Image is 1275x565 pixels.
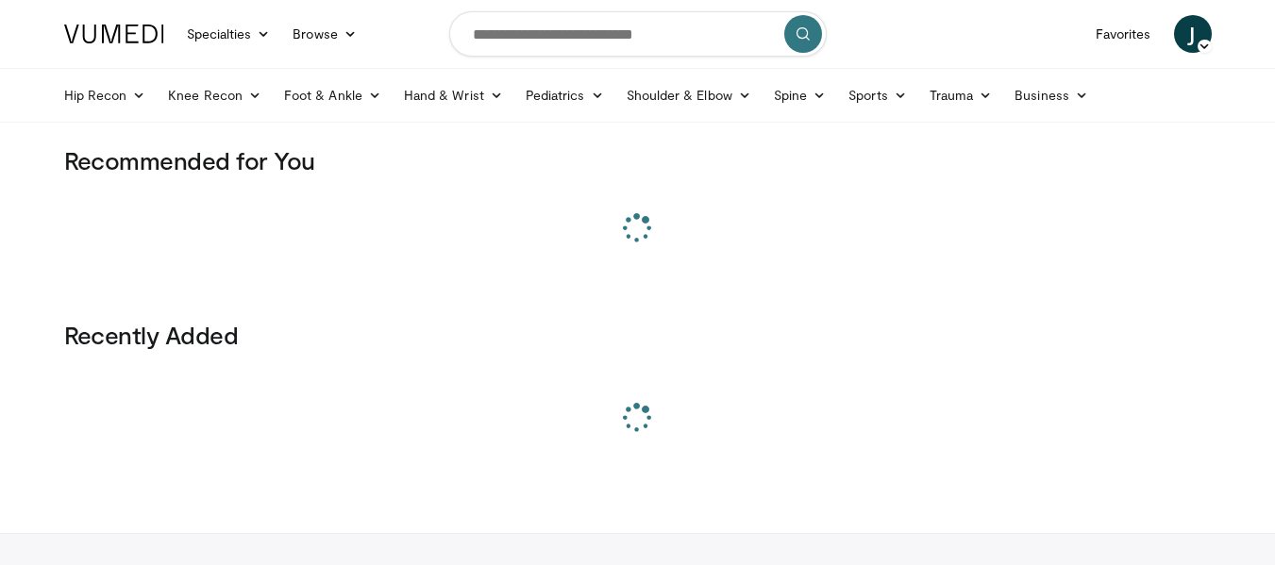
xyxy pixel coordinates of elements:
[1084,15,1163,53] a: Favorites
[273,76,393,114] a: Foot & Ankle
[763,76,837,114] a: Spine
[918,76,1004,114] a: Trauma
[1174,15,1212,53] a: J
[176,15,282,53] a: Specialties
[1003,76,1099,114] a: Business
[514,76,615,114] a: Pediatrics
[449,11,827,57] input: Search topics, interventions
[281,15,368,53] a: Browse
[64,145,1212,175] h3: Recommended for You
[53,76,158,114] a: Hip Recon
[837,76,918,114] a: Sports
[393,76,514,114] a: Hand & Wrist
[615,76,763,114] a: Shoulder & Elbow
[64,25,164,43] img: VuMedi Logo
[157,76,273,114] a: Knee Recon
[64,320,1212,350] h3: Recently Added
